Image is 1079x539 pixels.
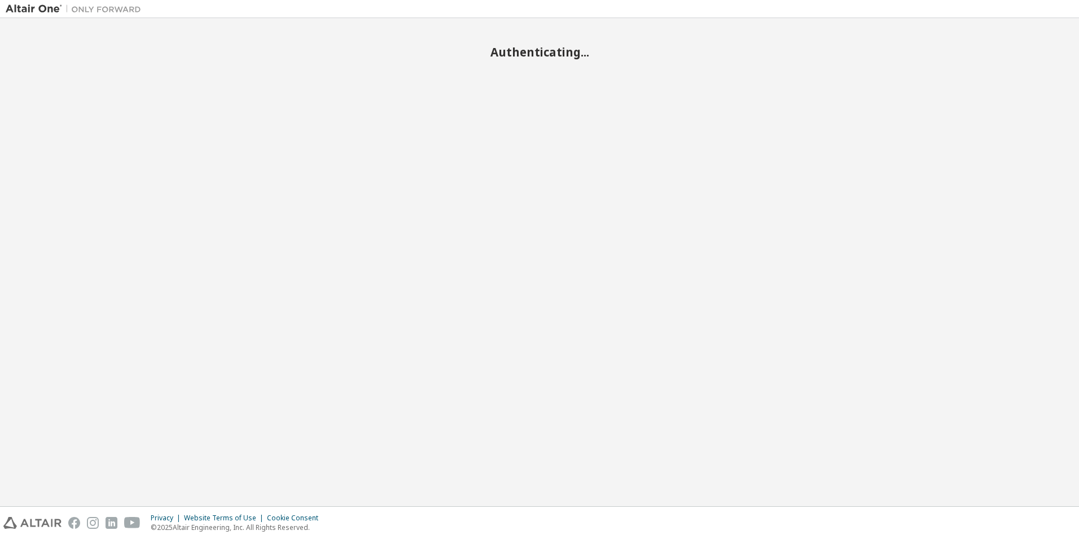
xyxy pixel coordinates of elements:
[3,517,62,529] img: altair_logo.svg
[106,517,117,529] img: linkedin.svg
[151,514,184,523] div: Privacy
[68,517,80,529] img: facebook.svg
[87,517,99,529] img: instagram.svg
[124,517,141,529] img: youtube.svg
[151,523,325,532] p: © 2025 Altair Engineering, Inc. All Rights Reserved.
[6,3,147,15] img: Altair One
[6,45,1073,59] h2: Authenticating...
[184,514,267,523] div: Website Terms of Use
[267,514,325,523] div: Cookie Consent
